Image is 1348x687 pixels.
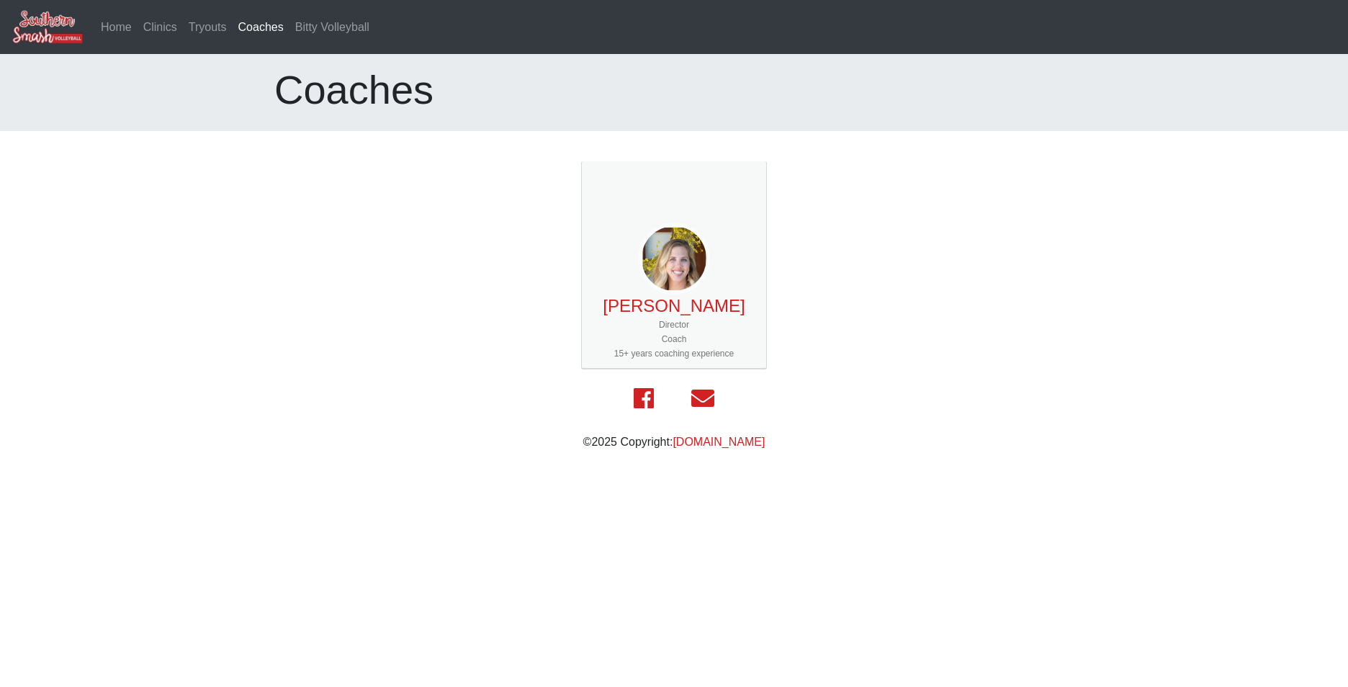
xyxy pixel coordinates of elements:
a: Tryouts [183,13,233,42]
img: Southern Smash Volleyball [12,9,84,45]
a: Coaches [233,13,289,42]
div: 15+ years coaching experience [588,346,760,361]
a: Clinics [138,13,183,42]
a: Home [95,13,138,42]
div: Coach [588,332,760,346]
a: Bitty Volleyball [289,13,375,42]
h1: Coaches [274,66,1074,114]
div: Director [588,318,760,332]
a: [DOMAIN_NAME] [673,436,765,448]
a: [PERSON_NAME] [603,296,745,315]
